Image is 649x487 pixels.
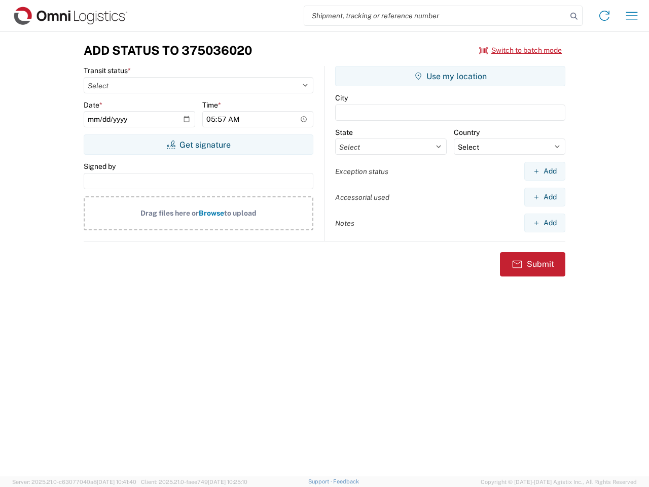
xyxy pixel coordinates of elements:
label: Notes [335,219,354,228]
a: Feedback [333,478,359,484]
label: Time [202,100,221,110]
label: Country [454,128,480,137]
button: Add [524,162,565,181]
span: Server: 2025.21.0-c63077040a8 [12,479,136,485]
span: [DATE] 10:41:40 [97,479,136,485]
span: Client: 2025.21.0-faee749 [141,479,247,485]
label: Date [84,100,102,110]
label: State [335,128,353,137]
button: Use my location [335,66,565,86]
label: Signed by [84,162,116,171]
input: Shipment, tracking or reference number [304,6,567,25]
label: Transit status [84,66,131,75]
span: Drag files here or [140,209,199,217]
button: Add [524,188,565,206]
span: to upload [224,209,257,217]
button: Switch to batch mode [479,42,562,59]
button: Submit [500,252,565,276]
button: Get signature [84,134,313,155]
label: Accessorial used [335,193,389,202]
a: Support [308,478,334,484]
label: City [335,93,348,102]
label: Exception status [335,167,388,176]
span: Browse [199,209,224,217]
span: [DATE] 10:25:10 [208,479,247,485]
h3: Add Status to 375036020 [84,43,252,58]
span: Copyright © [DATE]-[DATE] Agistix Inc., All Rights Reserved [481,477,637,486]
button: Add [524,214,565,232]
